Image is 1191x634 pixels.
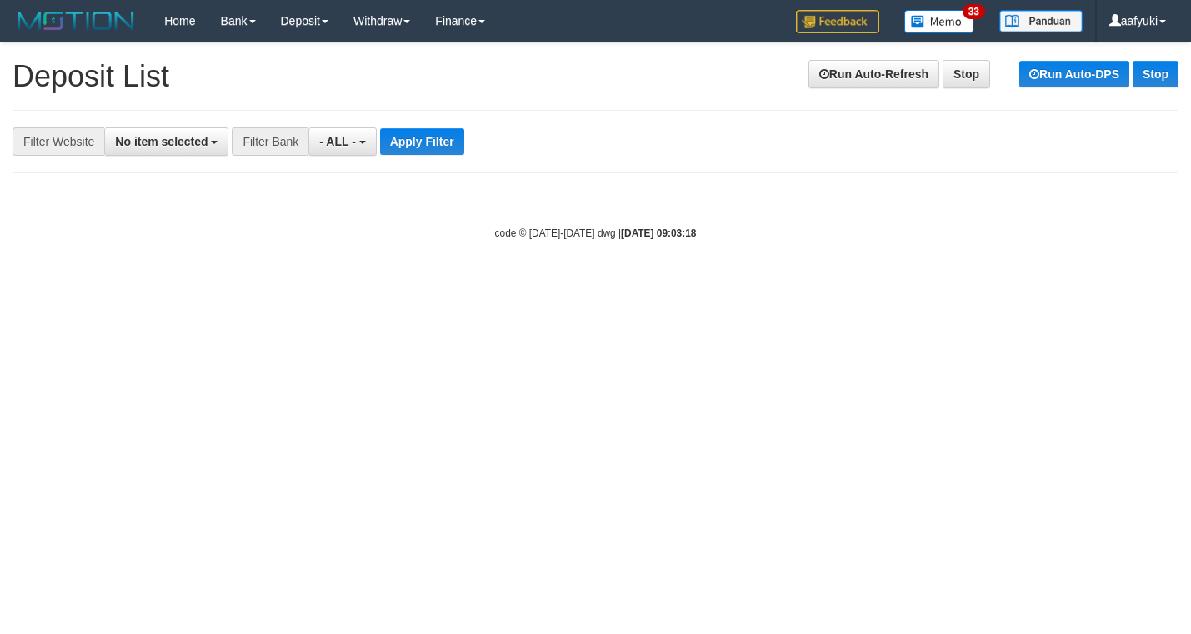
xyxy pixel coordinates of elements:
img: Button%20Memo.svg [904,10,974,33]
a: Stop [943,60,990,88]
img: Feedback.jpg [796,10,879,33]
img: panduan.png [999,10,1083,32]
h1: Deposit List [13,60,1178,93]
a: Run Auto-Refresh [808,60,939,88]
button: - ALL - [308,127,376,156]
strong: [DATE] 09:03:18 [621,227,696,239]
span: No item selected [115,135,208,148]
img: MOTION_logo.png [13,8,139,33]
a: Stop [1133,61,1178,87]
span: 33 [963,4,985,19]
button: No item selected [104,127,228,156]
div: Filter Website [13,127,104,156]
div: Filter Bank [232,127,308,156]
small: code © [DATE]-[DATE] dwg | [495,227,697,239]
button: Apply Filter [380,128,464,155]
span: - ALL - [319,135,356,148]
a: Run Auto-DPS [1019,61,1129,87]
